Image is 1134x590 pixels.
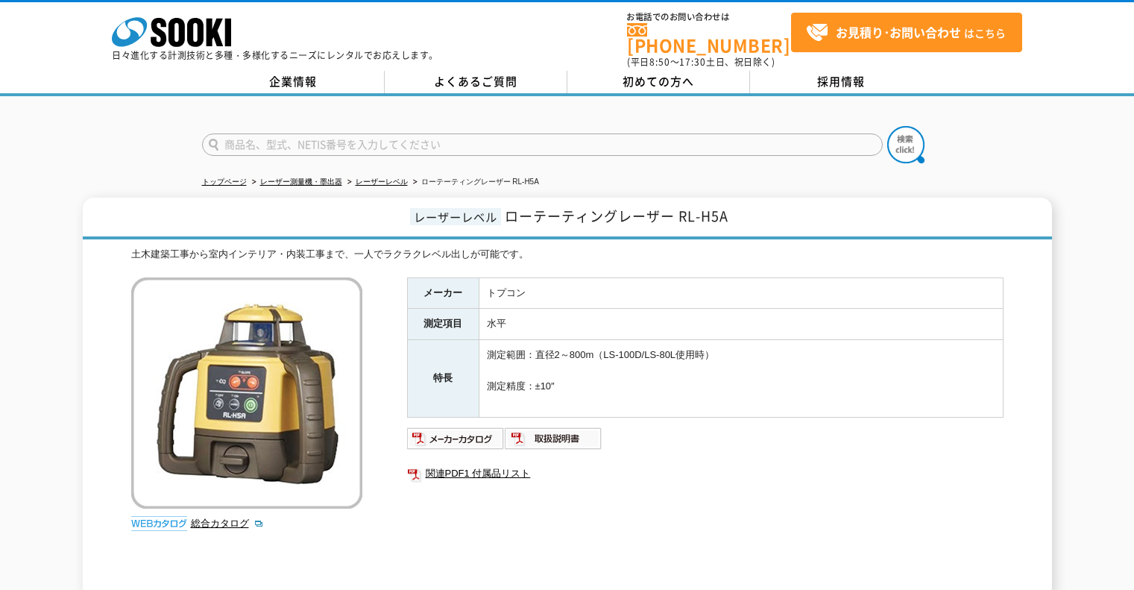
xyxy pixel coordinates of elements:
span: レーザーレベル [410,208,501,225]
span: お電話でのお問い合わせは [627,13,791,22]
a: お見積り･お問い合わせはこちら [791,13,1022,52]
input: 商品名、型式、NETIS番号を入力してください [202,134,883,156]
img: 取扱説明書 [505,427,602,451]
a: 取扱説明書 [505,437,602,448]
strong: お見積り･お問い合わせ [836,23,961,41]
span: 初めての方へ [623,73,694,90]
a: メーカーカタログ [407,437,505,448]
a: トップページ [202,178,247,186]
th: 特長 [407,340,479,418]
a: [PHONE_NUMBER] [627,23,791,54]
td: 測定範囲：直径2～800m（LS-100D/LS-80L使用時） 測定精度：±10″ [479,340,1003,418]
span: (平日 ～ 土日、祝日除く) [627,55,775,69]
img: メーカーカタログ [407,427,505,451]
a: よくあるご質問 [385,71,567,93]
th: メーカー [407,277,479,309]
li: ローテーティングレーザー RL-H5A [410,175,539,190]
a: 総合カタログ [191,518,264,529]
a: レーザーレベル [356,178,408,186]
img: btn_search.png [887,126,924,163]
a: 企業情報 [202,71,385,93]
a: 採用情報 [750,71,933,93]
p: 日々進化する計測技術と多種・多様化するニーズにレンタルでお応えします。 [112,51,438,60]
a: 関連PDF1 付属品リスト [407,464,1004,483]
th: 測定項目 [407,309,479,340]
a: レーザー測量機・墨出器 [260,178,342,186]
img: ローテーティングレーザー RL-H5A [131,277,362,509]
span: 8:50 [649,55,670,69]
span: 17:30 [679,55,706,69]
img: webカタログ [131,516,187,531]
span: ローテーティングレーザー RL-H5A [505,206,728,226]
span: はこちら [806,22,1006,44]
td: トプコン [479,277,1003,309]
div: 土木建築工事から室内インテリア・内装工事まで、一人でラクラクレベル出しが可能です。 [131,247,1004,263]
td: 水平 [479,309,1003,340]
a: 初めての方へ [567,71,750,93]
